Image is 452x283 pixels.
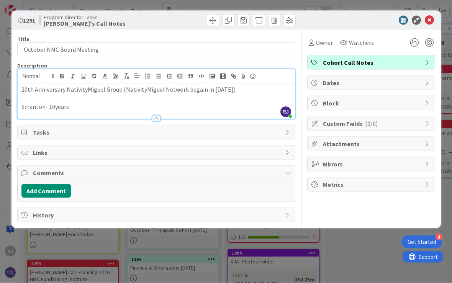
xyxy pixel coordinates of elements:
span: Program Director Tasks [44,14,126,20]
span: Watchers [349,38,374,47]
p: 20th Anniversary NativityMiguel Group (NativityMiguel Network begain in [DATE]) [21,85,291,94]
span: Mirrors [323,160,421,169]
p: Scranton- 10years [21,102,291,111]
b: 1291 [23,16,35,24]
button: Add Comment [21,184,71,198]
b: [PERSON_NAME]'s Call Notes [44,20,126,26]
span: RJ [280,107,291,117]
div: 4 [436,234,442,240]
span: Links [33,148,281,157]
span: Description [17,62,47,69]
span: Attachments [323,139,421,148]
span: Tasks [33,128,281,137]
span: Comments [33,168,281,178]
span: ID [17,16,35,25]
span: ( 0/0 ) [365,120,378,127]
span: Dates [323,78,421,87]
label: Title [17,36,29,43]
span: Metrics [323,180,421,189]
span: Custom Fields [323,119,421,128]
div: Get Started [408,238,436,246]
input: type card name here... [17,43,295,56]
span: Cohort Call Notes [323,58,421,67]
div: Open Get Started checklist, remaining modules: 4 [401,235,442,248]
span: Support [16,1,35,10]
span: History [33,211,281,220]
span: Block [323,99,421,108]
span: Owner [316,38,333,47]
